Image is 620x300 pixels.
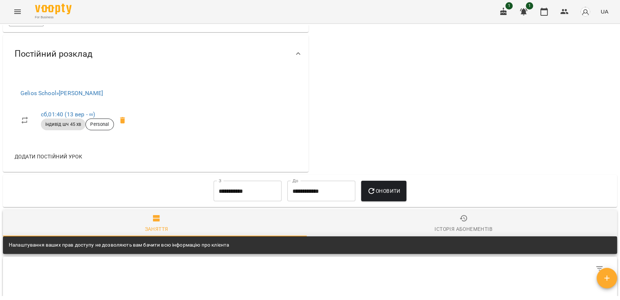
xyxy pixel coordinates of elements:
span: Видалити приватний урок Панасенко Дарина сб 01:40 клієнта Горпинич Вероніка [114,112,131,129]
div: Заняття [145,225,168,233]
button: Оновити [361,181,406,201]
span: For Business [35,15,72,20]
div: Налаштування ваших прав доступу не дозволяють вам бачити всю інформацію про клієнта [9,239,229,252]
a: сб,01:40 (13 вер - ∞) [41,111,95,118]
div: Постійний розклад [3,35,309,73]
span: UA [601,8,608,15]
img: Voopty Logo [35,4,72,14]
span: Додати постійний урок [15,152,82,161]
button: Додати постійний урок [12,150,85,163]
span: індивід шч 45 хв [41,121,85,128]
div: Дата [4,286,16,295]
div: Sort [4,286,16,295]
span: 1 [505,2,513,10]
span: Оновити [367,187,400,195]
img: avatar_s.png [580,7,590,17]
div: Історія абонементів [435,225,492,233]
button: Menu [9,3,26,20]
button: Фільтр [591,260,608,277]
span: Personal [86,121,113,128]
div: Table Toolbar [3,257,617,280]
span: Дата [4,286,616,295]
span: Постійний розклад [15,48,92,60]
a: Gelios School»[PERSON_NAME] [20,90,103,97]
button: UA [598,5,611,18]
span: 1 [526,2,533,10]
